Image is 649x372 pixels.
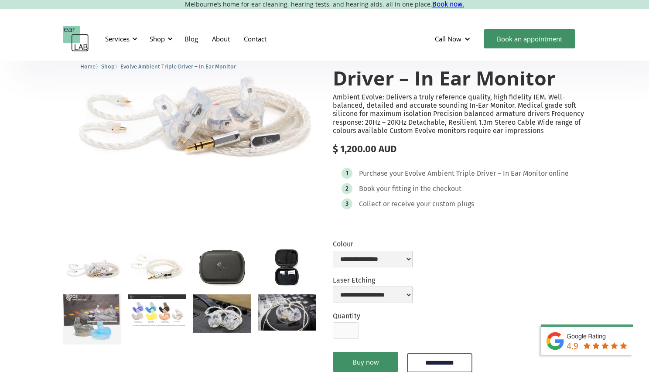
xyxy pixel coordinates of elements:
[178,26,205,51] a: Blog
[428,26,479,52] div: Call Now
[359,184,461,193] div: Book your fitting in the checkout
[258,294,316,331] a: open lightbox
[549,169,569,178] div: online
[63,28,316,197] img: Evolve Ambient Triple Driver – In Ear Monitor
[333,312,360,320] label: Quantity
[333,276,413,284] label: Laser Etching
[333,143,586,155] div: $ 1,200.00 AUD
[193,249,251,287] a: open lightbox
[237,26,273,51] a: Contact
[435,34,461,43] div: Call Now
[120,62,236,70] a: Evolve Ambient Triple Driver – In Ear Monitor
[258,249,316,287] a: open lightbox
[345,185,348,192] div: 2
[63,294,121,345] a: open lightbox
[359,169,403,178] div: Purchase your
[128,294,186,327] a: open lightbox
[144,26,175,52] div: Shop
[80,62,96,70] a: Home
[105,34,130,43] div: Services
[80,63,96,70] span: Home
[333,93,586,135] p: Ambient Evolve: Delivers a truly reference quality, high fidelity IEM. Well-balanced, detailed an...
[128,249,186,285] a: open lightbox
[346,170,348,177] div: 1
[405,169,547,178] div: Evolve Ambient Triple Driver – In Ear Monitor
[333,240,413,248] label: Colour
[193,294,251,333] a: open lightbox
[100,26,140,52] div: Services
[484,29,575,48] a: Book an appointment
[333,45,586,89] h1: Evolve Ambient Triple Driver – In Ear Monitor
[120,63,236,70] span: Evolve Ambient Triple Driver – In Ear Monitor
[80,62,101,71] li: 〉
[333,352,398,372] a: Buy now
[63,28,316,197] a: open lightbox
[101,63,115,70] span: Shop
[63,26,89,52] a: home
[345,201,348,207] div: 3
[101,62,115,70] a: Shop
[359,200,474,208] div: Collect or receive your custom plugs
[101,62,120,71] li: 〉
[150,34,165,43] div: Shop
[205,26,237,51] a: About
[63,249,121,287] a: open lightbox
